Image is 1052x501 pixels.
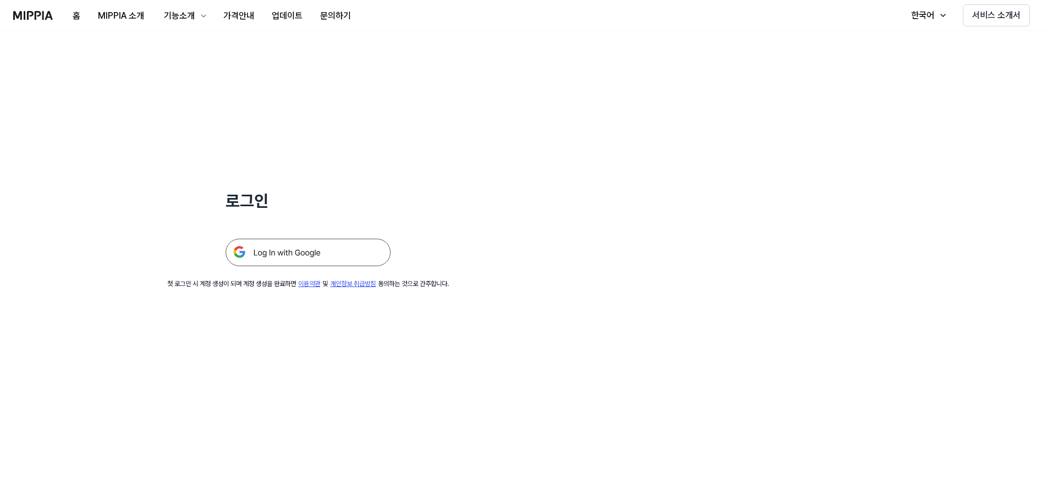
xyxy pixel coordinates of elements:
div: 한국어 [909,9,936,22]
img: 구글 로그인 버튼 [226,239,391,266]
button: 가격안내 [215,5,263,27]
div: 기능소개 [162,9,197,23]
button: 업데이트 [263,5,311,27]
button: MIPPIA 소개 [89,5,153,27]
button: 기능소개 [153,5,215,27]
button: 문의하기 [311,5,360,27]
img: logo [13,11,53,20]
button: 서비스 소개서 [963,4,1030,26]
h1: 로그인 [226,189,391,212]
button: 홈 [64,5,89,27]
a: 이용약관 [298,280,320,288]
a: 업데이트 [263,1,311,31]
a: 개인정보 취급방침 [330,280,376,288]
div: 첫 로그인 시 계정 생성이 되며 계정 생성을 완료하면 및 동의하는 것으로 간주합니다. [167,279,449,289]
button: 한국어 [900,4,954,26]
